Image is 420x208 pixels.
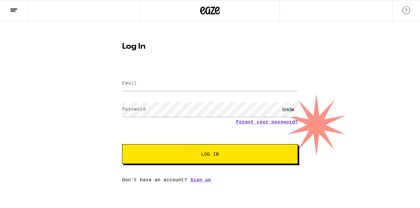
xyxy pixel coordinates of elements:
span: Log In [201,152,219,156]
h1: Log In [122,43,298,51]
label: Email [122,80,137,86]
button: Log In [122,144,298,164]
div: SHOW [278,102,298,117]
div: Don't have an account? [122,177,298,182]
input: Email [122,76,298,91]
a: Sign up [190,177,211,182]
a: Forgot your password? [236,119,298,124]
label: Password [122,106,146,112]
